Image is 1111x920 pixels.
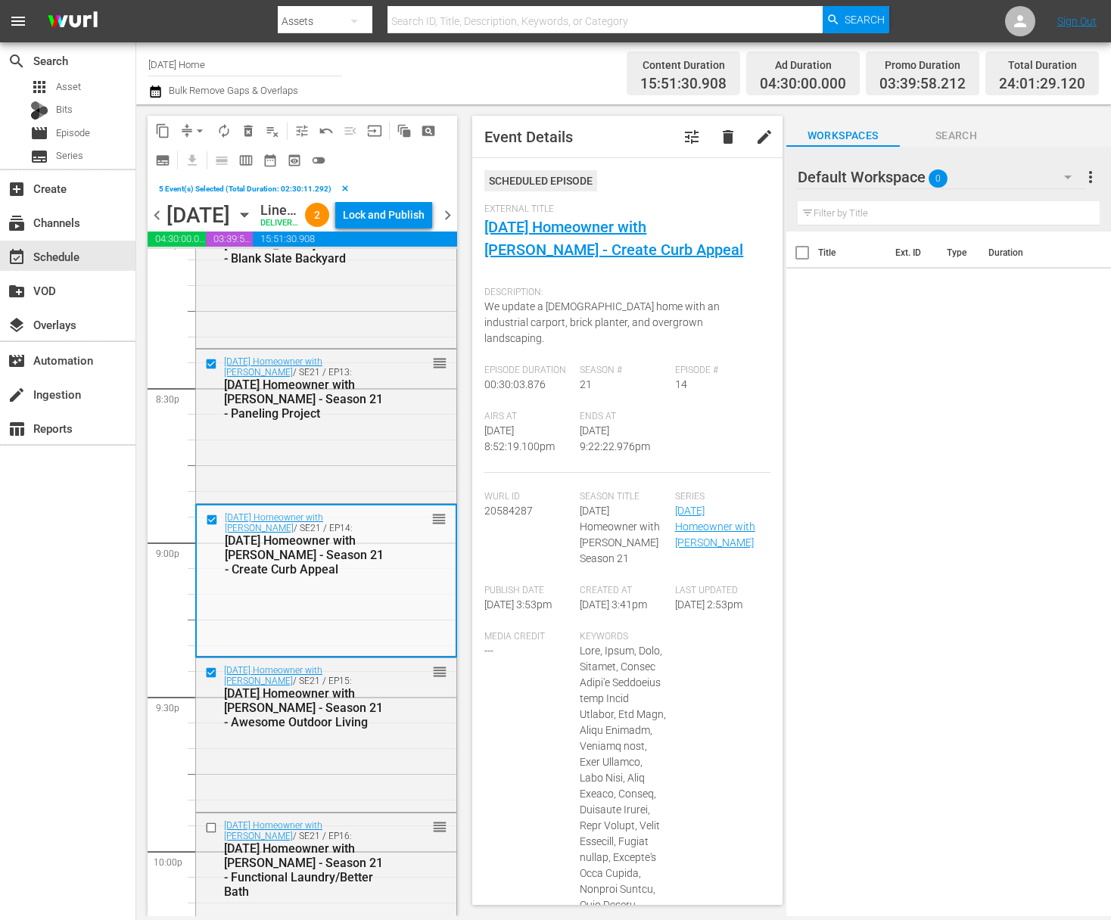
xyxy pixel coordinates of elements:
[719,128,737,146] span: delete
[8,316,26,334] span: Overlays
[166,85,298,96] span: Bulk Remove Gaps & Overlaps
[484,204,762,216] span: External Title
[818,232,886,274] th: Title
[397,123,412,138] span: auto_awesome_motion_outlined
[224,665,386,729] div: / SE21 / EP15:
[786,126,900,145] span: Workspaces
[580,505,660,564] span: [DATE] Homeowner with [PERSON_NAME] Season 21
[148,232,206,247] span: 04:30:00.000
[225,533,385,577] div: [DATE] Homeowner with [PERSON_NAME] - Season 21 - Create Curb Appeal
[224,356,322,378] a: [DATE] Homeowner with [PERSON_NAME]
[30,78,48,96] span: Asset
[438,206,457,225] span: chevron_right
[938,232,979,274] th: Type
[798,156,1086,198] div: Default Workspace
[224,356,386,421] div: / SE21 / EP13:
[56,148,83,163] span: Series
[760,76,846,93] span: 04:30:00.000
[760,54,846,76] div: Ad Duration
[311,153,326,168] span: toggle_off
[8,214,26,232] span: Channels
[260,219,299,228] div: DELIVERED: [DATE] 4a (local)
[484,491,572,503] span: Wurl Id
[56,79,81,95] span: Asset
[294,123,310,138] span: tune_outlined
[335,201,432,228] button: Lock and Publish
[640,54,727,76] div: Content Duration
[580,424,650,452] span: [DATE] 9:22:22.976pm
[580,365,668,377] span: Season #
[432,355,447,370] button: reorder
[155,123,170,138] span: content_copy
[8,386,26,404] span: create
[9,12,27,30] span: menu
[683,128,701,146] span: Customize Event
[179,123,195,138] span: compress
[263,153,278,168] span: date_range_outlined
[431,511,447,527] span: reorder
[8,282,26,300] span: VOD
[431,511,447,526] button: reorder
[30,101,48,120] div: Bits
[8,180,26,198] span: add_box
[8,248,26,266] span: Schedule
[1057,15,1097,27] a: Sign Out
[305,209,329,221] span: 2
[580,585,668,597] span: Created At
[8,352,26,370] span: Automation
[8,420,26,438] span: Reports
[225,512,323,533] a: [DATE] Homeowner with [PERSON_NAME]
[151,148,175,172] span: Create Series Block
[823,6,889,33] button: Search
[675,505,755,549] a: [DATE] Homeowner with [PERSON_NAME]
[484,365,572,377] span: Episode Duration
[36,4,109,39] img: ans4CAIJ8jUAAAAAAAAAAAAAAAAAAAAAAAAgQb4GAAAAAAAAAAAAAAAAAAAAAAAAJMjXAAAAAAAAAAAAAAAAAAAAAAAAgAT5G...
[30,124,48,142] span: movie
[879,76,966,93] span: 03:39:58.212
[331,175,359,202] button: clear
[241,123,256,138] span: delete_forever_outlined
[236,119,260,143] span: Delete Selected Events
[929,163,948,194] span: 0
[979,232,1070,274] th: Duration
[580,378,592,390] span: 21
[224,686,386,729] div: [DATE] Homeowner with [PERSON_NAME] - Season 21 - Awesome Outdoor Living
[484,631,572,643] span: Media Credit
[580,598,647,611] span: [DATE] 3:41pm
[260,202,299,219] div: Lineup Delivered
[484,128,573,146] span: Event Details
[484,585,572,597] span: Publish Date
[999,76,1085,93] span: 24:01:29.120
[674,119,710,155] button: tune
[159,185,331,193] span: 5 Event(s) Selected (Total Duration: 02:30:11.292)
[367,123,382,138] span: input
[675,598,742,611] span: [DATE] 2:53pm
[845,6,885,33] span: Search
[56,102,73,117] span: Bits
[484,411,572,423] span: Airs At
[675,491,763,503] span: Series
[238,153,254,168] span: calendar_view_week_outlined
[484,170,597,191] div: Scheduled Episode
[580,491,668,503] span: Season Title
[319,123,334,138] span: undo_outined
[343,201,425,228] div: Lock and Publish
[900,126,1013,145] span: Search
[30,148,48,166] span: Series
[886,232,938,274] th: Ext. ID
[640,76,727,93] span: 15:51:30.908
[206,232,253,247] span: 03:39:58.212
[999,54,1085,76] div: Total Duration
[432,664,447,679] button: reorder
[484,300,720,344] span: We update a [DEMOGRAPHIC_DATA] home with an industrial carport, brick planter, and overgrown land...
[580,411,668,423] span: Ends At
[56,126,90,141] span: Episode
[484,378,546,390] span: 00:30:03.876
[432,664,447,680] span: reorder
[224,820,386,899] div: / SE21 / EP16:
[253,232,457,247] span: 15:51:30.908
[225,512,385,577] div: / SE21 / EP14:
[675,378,687,390] span: 14
[432,819,447,834] button: reorder
[224,378,386,421] div: [DATE] Homeowner with [PERSON_NAME] - Season 21 - Paneling Project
